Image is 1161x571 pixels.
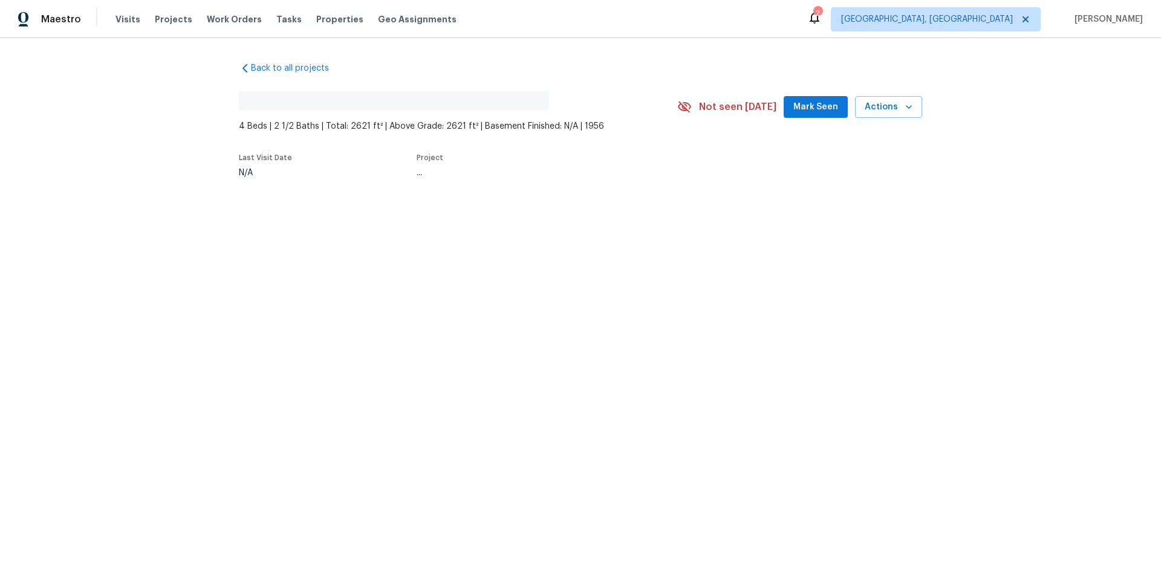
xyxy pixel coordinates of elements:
[115,13,140,25] span: Visits
[239,154,292,161] span: Last Visit Date
[813,7,822,19] div: 2
[207,13,262,25] span: Work Orders
[865,100,912,115] span: Actions
[699,101,776,113] span: Not seen [DATE]
[276,15,302,24] span: Tasks
[417,169,649,177] div: ...
[1070,13,1143,25] span: [PERSON_NAME]
[239,169,292,177] div: N/A
[841,13,1013,25] span: [GEOGRAPHIC_DATA], [GEOGRAPHIC_DATA]
[855,96,922,118] button: Actions
[239,62,355,74] a: Back to all projects
[378,13,457,25] span: Geo Assignments
[793,100,838,115] span: Mark Seen
[784,96,848,118] button: Mark Seen
[41,13,81,25] span: Maestro
[417,154,443,161] span: Project
[316,13,363,25] span: Properties
[155,13,192,25] span: Projects
[239,120,677,132] span: 4 Beds | 2 1/2 Baths | Total: 2621 ft² | Above Grade: 2621 ft² | Basement Finished: N/A | 1956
